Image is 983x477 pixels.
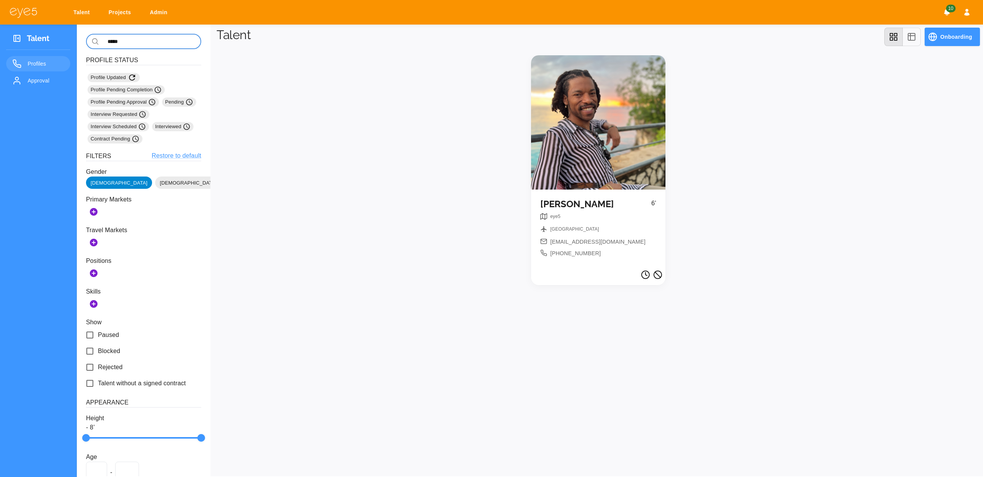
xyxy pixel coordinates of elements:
[540,199,651,210] h5: [PERSON_NAME]
[98,330,119,340] span: Paused
[86,423,201,432] p: - 8’
[531,55,665,267] a: [PERSON_NAME]6’breadcrumbbreadcrumb[EMAIL_ADDRESS][DOMAIN_NAME][PHONE_NUMBER]
[550,249,601,258] span: [PHONE_NUMBER]
[651,199,656,213] p: 6’
[110,468,112,477] span: -
[550,238,645,246] span: [EMAIL_ADDRESS][DOMAIN_NAME]
[28,76,64,85] span: Approval
[86,177,152,189] div: [DEMOGRAPHIC_DATA]
[86,235,101,250] button: Add Secondary Markets
[86,55,201,65] h6: Profile Status
[86,256,201,266] p: Positions
[104,5,139,20] a: Projects
[88,97,159,107] div: Profile Pending Approval
[86,179,152,187] span: [DEMOGRAPHIC_DATA]
[86,151,111,161] h6: Filters
[86,195,201,204] p: Primary Markets
[91,111,146,118] span: Interview Requested
[98,379,186,388] span: Talent without a signed contract
[940,5,954,19] button: Notifications
[884,28,921,46] div: view
[27,34,50,46] h3: Talent
[550,226,599,235] nav: breadcrumb
[550,226,599,232] span: [GEOGRAPHIC_DATA]
[217,28,251,42] h1: Talent
[155,179,221,187] span: [DEMOGRAPHIC_DATA]
[550,214,560,219] span: eye5
[28,59,64,68] span: Profiles
[68,5,98,20] a: Talent
[88,73,140,82] div: Profile Updated
[145,5,175,20] a: Admin
[86,287,201,296] p: Skills
[152,151,201,161] a: Restore to default
[86,167,201,177] p: Gender
[98,363,122,372] span: Rejected
[86,266,101,281] button: Add Positions
[86,204,101,220] button: Add Markets
[155,123,190,130] span: Interviewed
[91,86,162,94] span: Profile Pending Completion
[86,398,201,408] h6: Appearance
[925,28,980,46] button: Onboarding
[88,85,165,94] div: Profile Pending Completion
[86,318,201,327] p: Show
[91,123,146,130] span: Interview Scheduled
[155,177,221,189] div: [DEMOGRAPHIC_DATA]
[91,98,156,106] span: Profile Pending Approval
[152,122,194,131] div: Interviewed
[550,213,560,223] nav: breadcrumb
[6,73,70,88] a: Approval
[884,28,903,46] button: grid
[98,347,120,356] span: Blocked
[86,452,201,462] p: Age
[9,7,38,18] img: eye5
[6,56,70,71] a: Profiles
[165,98,193,106] span: Pending
[86,226,201,235] p: Travel Markets
[86,414,201,423] p: Height
[86,296,101,312] button: Add Skills
[946,5,955,12] span: 10
[902,28,921,46] button: table
[88,122,149,131] div: Interview Scheduled
[91,135,139,143] span: Contract Pending
[88,134,142,144] div: Contract Pending
[91,73,137,82] span: Profile Updated
[162,97,196,107] div: Pending
[88,110,149,119] div: Interview Requested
